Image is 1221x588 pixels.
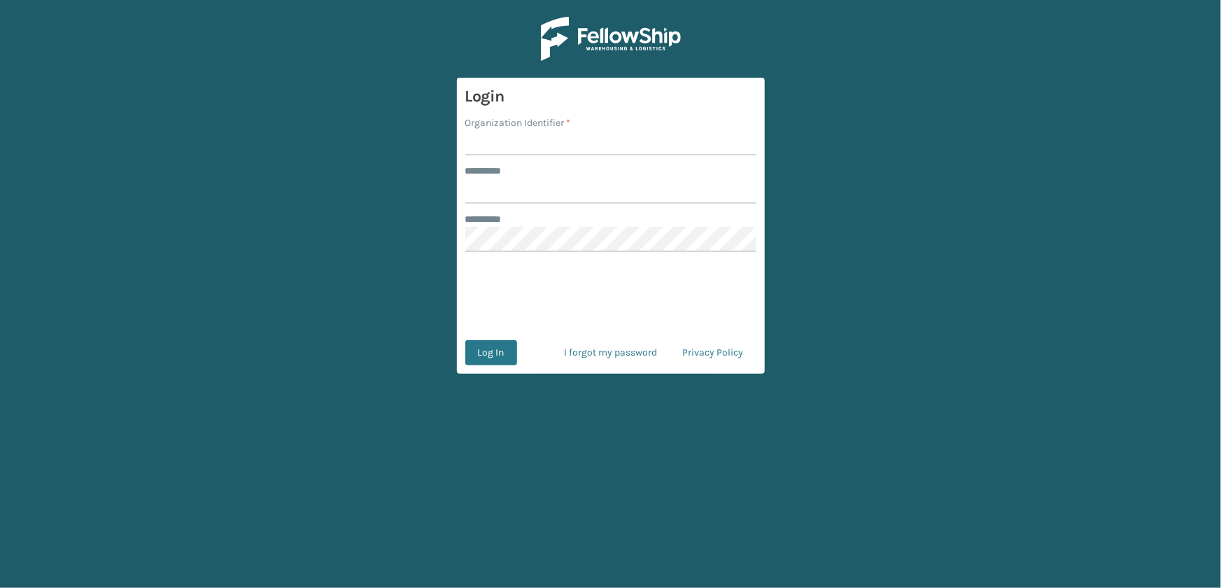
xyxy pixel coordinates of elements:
[465,86,756,107] h3: Login
[552,340,670,365] a: I forgot my password
[465,115,571,130] label: Organization Identifier
[541,17,681,61] img: Logo
[465,340,517,365] button: Log In
[670,340,756,365] a: Privacy Policy
[504,269,717,323] iframe: reCAPTCHA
